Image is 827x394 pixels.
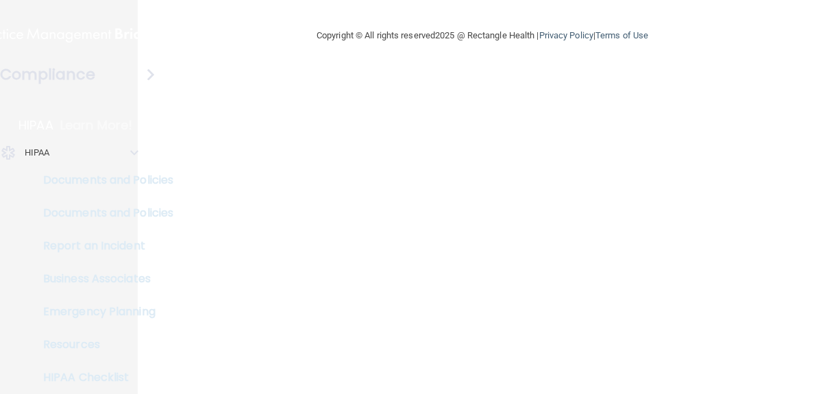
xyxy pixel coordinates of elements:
p: Resources [9,338,196,352]
div: Copyright © All rights reserved 2025 @ Rectangle Health | | [232,14,732,58]
p: Report an Incident [9,239,196,253]
p: HIPAA Checklist [9,371,196,384]
p: Business Associates [9,272,196,286]
a: Privacy Policy [539,30,593,40]
p: Documents and Policies [9,173,196,187]
p: Emergency Planning [9,305,196,319]
p: HIPAA [18,117,53,134]
p: Documents and Policies [9,206,196,220]
a: Terms of Use [595,30,648,40]
p: Learn More! [60,117,133,134]
p: HIPAA [25,145,50,161]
